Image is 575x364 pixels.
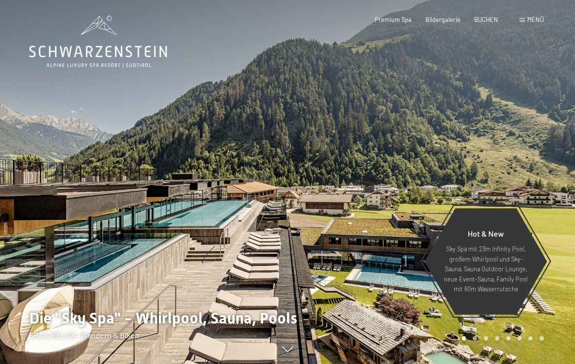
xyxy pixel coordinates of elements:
[484,336,488,341] div: Carousel Page 3
[462,336,466,341] div: Carousel Page 1 (Current Slide)
[459,336,544,341] div: Carousel Pagination
[443,244,528,294] p: Sky Spa mit 23m Infinity Pool, großem Whirlpool und Sky-Sauna, Sauna Outdoor Lounge, neue Event-S...
[517,336,522,341] div: Carousel Page 6
[474,16,498,23] a: BUCHEN
[425,16,460,23] a: Bildergalerie
[375,16,412,23] a: Premium Spa
[495,336,499,341] div: Carousel Page 4
[473,336,477,341] div: Carousel Page 2
[506,336,511,341] div: Carousel Page 5
[468,229,504,238] span: Hot & New
[539,336,544,341] div: Carousel Page 8
[424,208,548,315] a: Hot & New Sky Spa mit 23m Infinity Pool, großem Whirlpool und Sky-Sauna, Sauna Outdoor Lounge, ne...
[527,16,544,23] span: Menü
[528,336,533,341] div: Carousel Page 7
